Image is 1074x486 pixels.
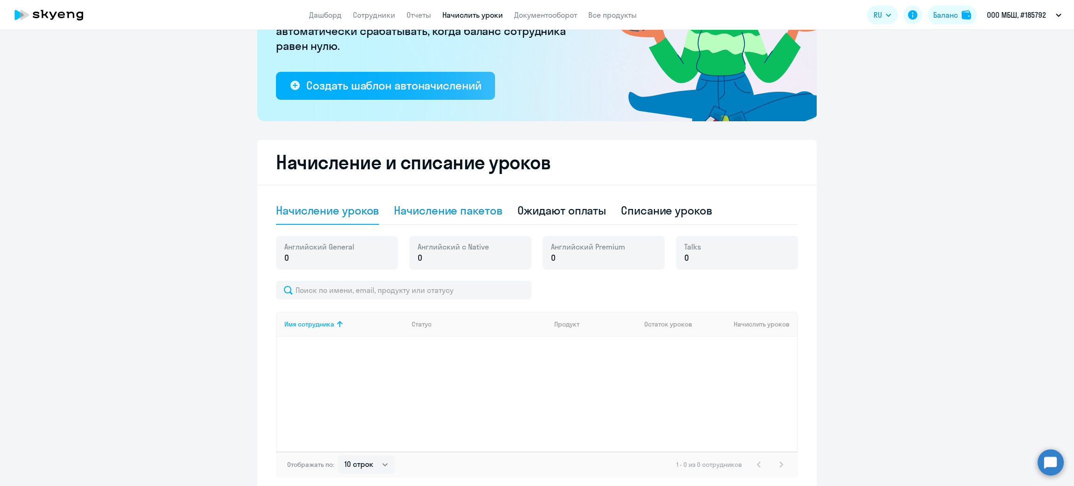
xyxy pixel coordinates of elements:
[874,9,882,21] span: RU
[987,9,1046,21] p: ООО МБШ, #185792
[412,320,547,328] div: Статус
[276,281,531,299] input: Поиск по имени, email, продукту или статусу
[276,72,495,100] button: Создать шаблон автоначислений
[621,203,712,218] div: Списание уроков
[644,320,702,328] div: Остаток уроков
[982,4,1066,26] button: ООО МБШ, #185792
[588,10,637,20] a: Все продукты
[418,252,422,264] span: 0
[418,242,489,252] span: Английский с Native
[284,242,354,252] span: Английский General
[554,320,579,328] div: Продукт
[412,320,432,328] div: Статус
[284,320,404,328] div: Имя сотрудника
[684,252,689,264] span: 0
[684,242,701,252] span: Talks
[644,320,692,328] span: Остаток уроков
[928,6,977,24] button: Балансbalance
[406,10,431,20] a: Отчеты
[551,252,556,264] span: 0
[284,320,334,328] div: Имя сотрудника
[276,203,379,218] div: Начисление уроков
[353,10,395,20] a: Сотрудники
[962,10,971,20] img: balance
[287,460,334,469] span: Отображать по:
[933,9,958,21] div: Баланс
[309,10,342,20] a: Дашборд
[554,320,637,328] div: Продукт
[442,10,503,20] a: Начислить уроки
[867,6,898,24] button: RU
[284,252,289,264] span: 0
[276,151,798,174] h2: Начисление и списание уроков
[551,242,625,252] span: Английский Premium
[306,78,481,93] div: Создать шаблон автоначислений
[394,203,502,218] div: Начисление пакетов
[676,460,742,469] span: 1 - 0 из 0 сотрудников
[702,312,797,337] th: Начислить уроков
[517,203,606,218] div: Ожидают оплаты
[514,10,577,20] a: Документооборот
